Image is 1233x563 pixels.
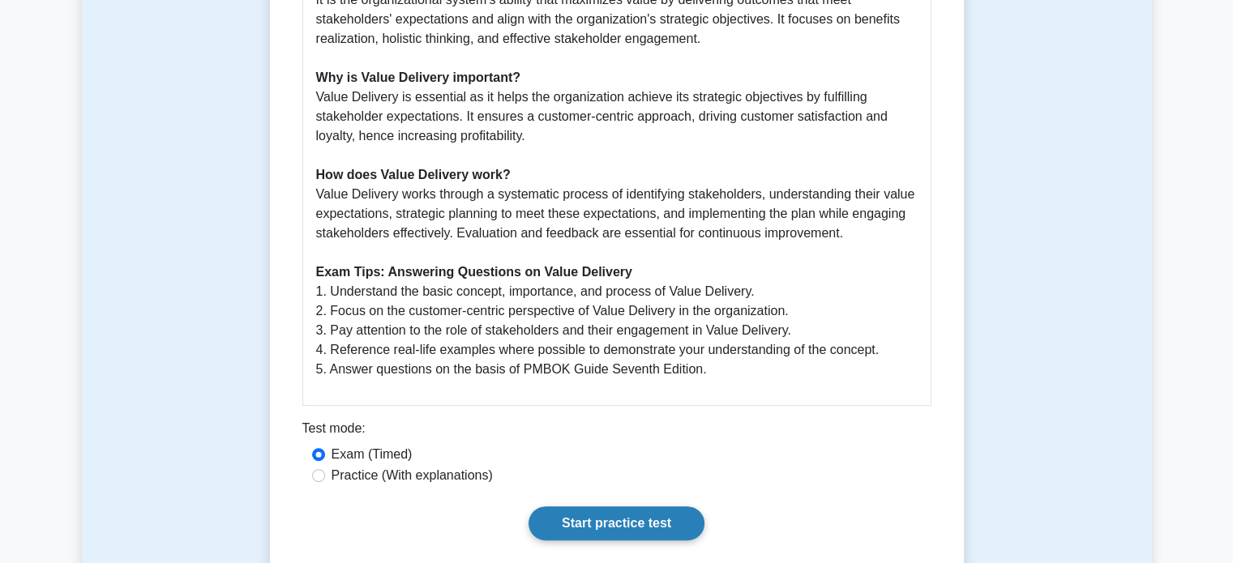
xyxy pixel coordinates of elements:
[529,506,704,540] a: Start practice test
[332,466,493,485] label: Practice (With explanations)
[302,419,931,445] div: Test mode:
[316,70,521,84] b: Why is Value Delivery important?
[316,265,632,279] b: Exam Tips: Answering Questions on Value Delivery
[316,168,511,181] b: How does Value Delivery work?
[332,445,413,464] label: Exam (Timed)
